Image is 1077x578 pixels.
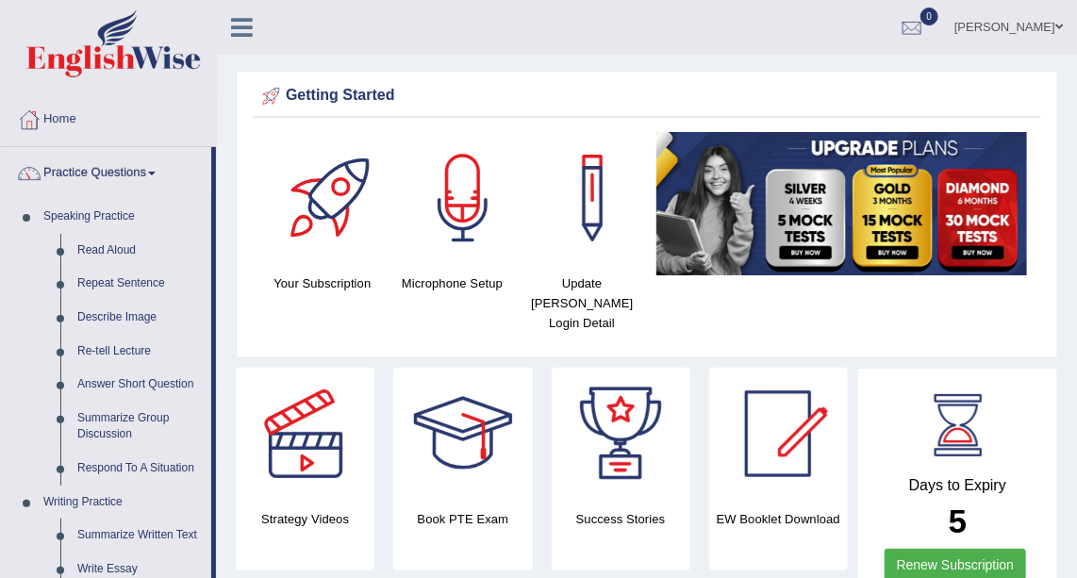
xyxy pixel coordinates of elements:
[35,200,211,234] a: Speaking Practice
[69,519,211,553] a: Summarize Written Text
[69,301,211,335] a: Describe Image
[69,452,211,486] a: Respond To A Situation
[236,509,374,529] h4: Strategy Videos
[69,234,211,268] a: Read Aloud
[552,509,690,529] h4: Success Stories
[69,267,211,301] a: Repeat Sentence
[35,486,211,520] a: Writing Practice
[257,82,1036,110] div: Getting Started
[393,509,532,529] h4: Book PTE Exam
[656,132,1027,275] img: small5.jpg
[397,273,508,293] h4: Microphone Setup
[879,477,1036,494] h4: Days to Expiry
[69,368,211,402] a: Answer Short Question
[69,335,211,369] a: Re-tell Lecture
[267,273,378,293] h4: Your Subscription
[949,503,967,539] b: 5
[1,147,211,194] a: Practice Questions
[69,402,211,452] a: Summarize Group Discussion
[1,93,216,140] a: Home
[920,8,939,25] span: 0
[526,273,638,333] h4: Update [PERSON_NAME] Login Detail
[709,509,848,529] h4: EW Booklet Download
